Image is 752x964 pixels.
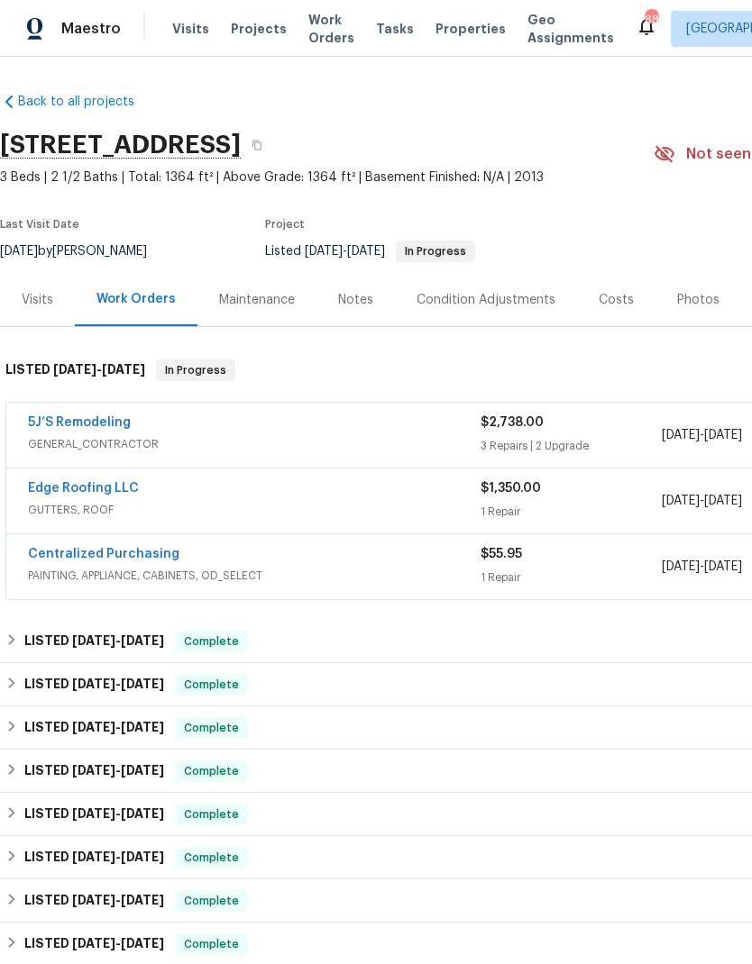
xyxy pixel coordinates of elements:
div: Visits [22,291,53,309]
span: [DATE] [121,850,164,863]
span: - [305,245,385,258]
h6: LISTED [24,804,164,825]
span: [DATE] [72,764,115,777]
span: - [72,764,164,777]
h6: LISTED [24,847,164,869]
span: [DATE] [72,807,115,820]
span: In Progress [158,361,234,379]
span: Maestro [61,20,121,38]
div: Costs [599,291,634,309]
div: 1 Repair [481,568,662,587]
div: Photos [677,291,720,309]
span: $1,350.00 [481,482,541,495]
span: [DATE] [704,560,742,573]
span: - [72,721,164,733]
h6: LISTED [24,631,164,652]
span: Complete [177,762,246,780]
span: Visits [172,20,209,38]
span: [DATE] [72,937,115,950]
span: Geo Assignments [527,11,614,47]
span: [DATE] [662,495,700,507]
span: [DATE] [72,678,115,690]
span: - [72,850,164,863]
div: Work Orders [96,290,176,308]
span: [DATE] [121,678,164,690]
span: - [72,894,164,906]
span: - [72,678,164,690]
span: [DATE] [347,245,385,258]
span: In Progress [398,246,473,257]
span: Projects [231,20,287,38]
span: Complete [177,719,246,737]
span: [DATE] [121,937,164,950]
div: 88 [645,11,657,29]
span: [DATE] [53,363,96,376]
h6: LISTED [24,890,164,912]
span: Complete [177,632,246,650]
span: Complete [177,676,246,694]
span: Complete [177,849,246,867]
span: Complete [177,935,246,953]
span: [DATE] [662,429,700,441]
span: - [72,807,164,820]
span: Work Orders [308,11,354,47]
span: Complete [177,892,246,910]
div: 3 Repairs | 2 Upgrade [481,437,662,455]
span: [DATE] [121,894,164,906]
button: Copy Address [241,129,273,161]
span: PAINTING, APPLIANCE, CABINETS, OD_SELECT [28,567,481,585]
span: - [662,558,742,576]
span: [DATE] [72,634,115,647]
span: [DATE] [121,764,164,777]
a: 5J’S Remodeling [28,416,131,429]
span: $55.95 [481,548,522,560]
span: Complete [177,805,246,823]
span: [DATE] [305,245,343,258]
span: - [53,363,145,376]
span: - [662,492,742,510]
span: Listed [265,245,475,258]
span: [DATE] [121,807,164,820]
span: Tasks [376,23,414,35]
a: Centralized Purchasing [28,548,179,560]
span: [DATE] [72,894,115,906]
a: Edge Roofing LLC [28,482,139,495]
h6: LISTED [24,933,164,955]
span: GUTTERS, ROOF [28,501,481,519]
span: [DATE] [72,850,115,863]
span: [DATE] [121,634,164,647]
span: [DATE] [662,560,700,573]
span: - [72,634,164,647]
div: Condition Adjustments [417,291,555,309]
div: 1 Repair [481,503,662,521]
span: Project [265,219,305,230]
span: - [72,937,164,950]
span: [DATE] [704,495,742,507]
span: $2,738.00 [481,416,544,429]
span: [DATE] [72,721,115,733]
div: Notes [338,291,373,309]
div: Maintenance [219,291,295,309]
span: [DATE] [704,429,742,441]
h6: LISTED [24,674,164,696]
span: Properties [436,20,506,38]
span: - [662,426,742,444]
h6: LISTED [24,717,164,739]
h6: LISTED [24,760,164,782]
span: GENERAL_CONTRACTOR [28,435,481,453]
span: [DATE] [102,363,145,376]
h6: LISTED [5,359,145,381]
span: [DATE] [121,721,164,733]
